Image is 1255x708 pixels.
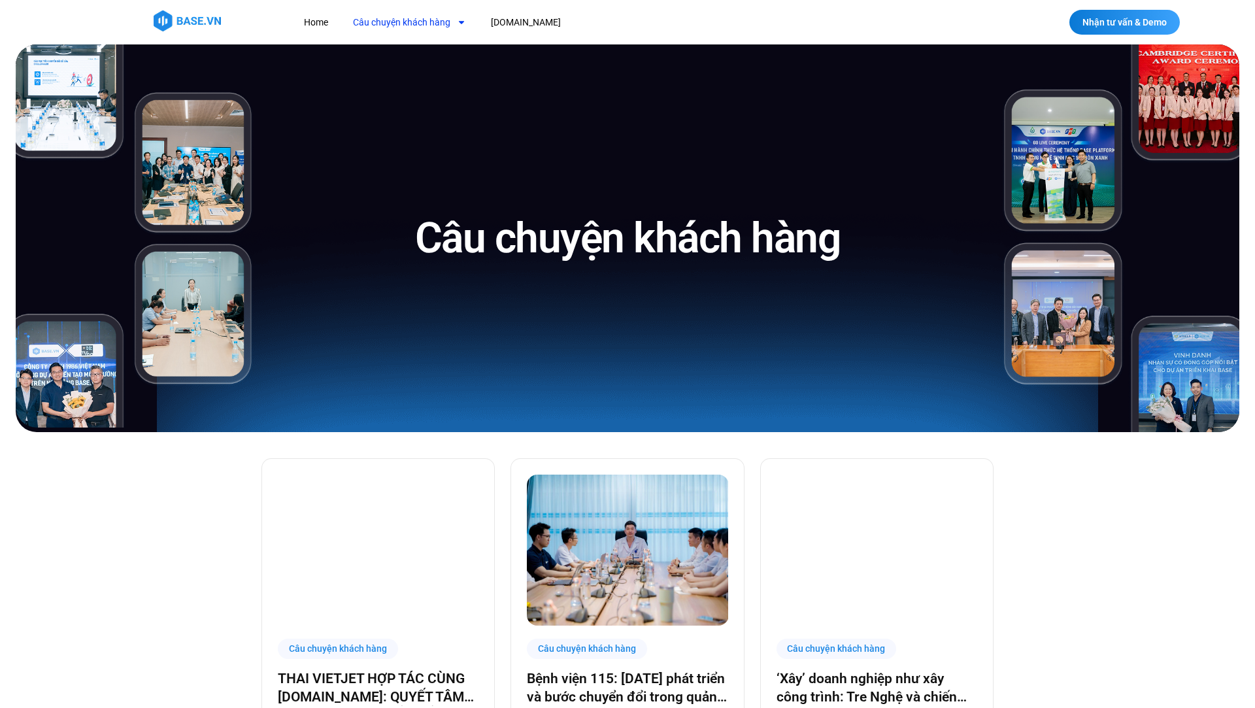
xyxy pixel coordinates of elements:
[343,10,476,35] a: Câu chuyện khách hàng
[415,211,841,265] h1: Câu chuyện khách hàng
[1069,10,1180,35] a: Nhận tư vấn & Demo
[294,10,338,35] a: Home
[777,669,977,706] a: ‘Xây’ doanh nghiệp như xây công trình: Tre Nghệ và chiến lược chuyển đổi từ gốc
[294,10,801,35] nav: Menu
[1082,18,1167,27] span: Nhận tư vấn & Demo
[777,639,897,659] div: Câu chuyện khách hàng
[527,669,728,706] a: Bệnh viện 115: [DATE] phát triển và bước chuyển đổi trong quản trị bệnh viện tư nhân
[278,669,478,706] a: THAI VIETJET HỢP TÁC CÙNG [DOMAIN_NAME]: QUYẾT TÂM “CẤT CÁNH” CHUYỂN ĐỔI SỐ
[527,639,647,659] div: Câu chuyện khách hàng
[278,639,398,659] div: Câu chuyện khách hàng
[481,10,571,35] a: [DOMAIN_NAME]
